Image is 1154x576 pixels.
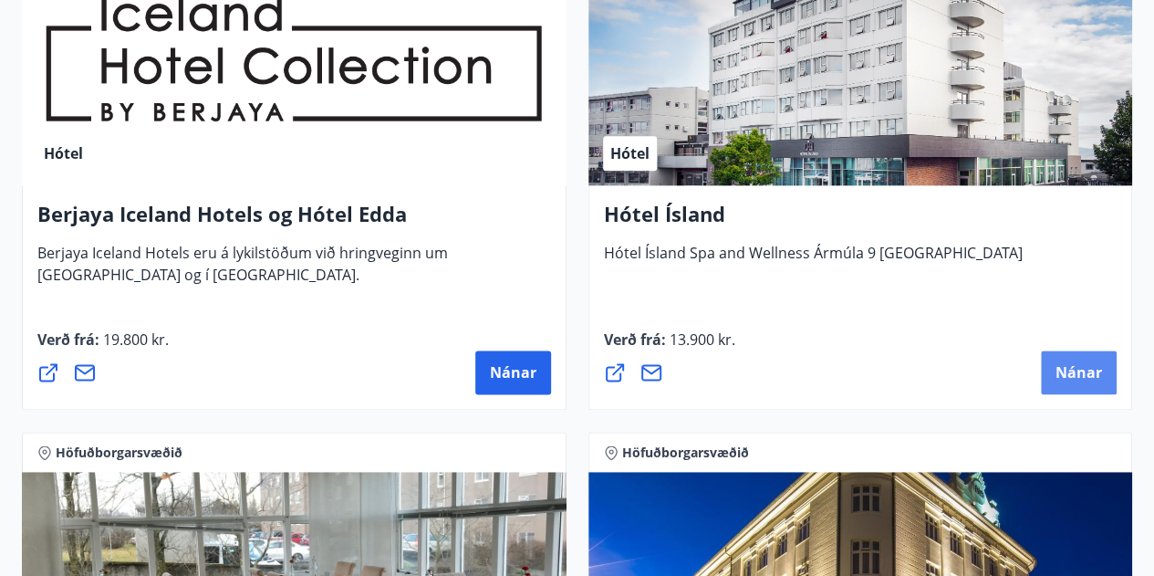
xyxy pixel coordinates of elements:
[37,330,169,364] span: Verð frá :
[604,200,1118,242] h4: Hótel Ísland
[622,444,749,462] span: Höfuðborgarsvæðið
[37,243,448,299] span: Berjaya Iceland Hotels eru á lykilstöðum við hringveginn um [GEOGRAPHIC_DATA] og í [GEOGRAPHIC_DA...
[604,243,1023,278] span: Hótel Ísland Spa and Wellness Ármúla 9 [GEOGRAPHIC_DATA]
[490,362,536,382] span: Nánar
[1041,351,1117,394] button: Nánar
[1055,362,1102,382] span: Nánar
[610,143,650,163] span: Hótel
[44,143,83,163] span: Hótel
[56,444,182,462] span: Höfuðborgarsvæðið
[666,330,735,350] span: 13.900 kr.
[604,330,735,364] span: Verð frá :
[37,200,551,242] h4: Berjaya Iceland Hotels og Hótel Edda
[475,351,551,394] button: Nánar
[99,330,169,350] span: 19.800 kr.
